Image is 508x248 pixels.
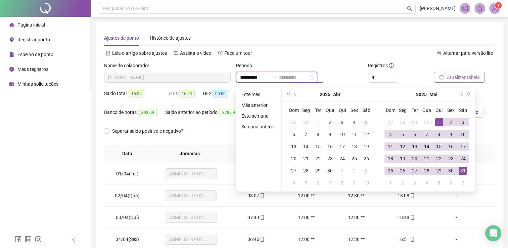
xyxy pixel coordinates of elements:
[350,167,358,175] div: 2
[360,140,372,153] td: 2025-04-19
[236,214,276,221] div: 07:49
[459,130,467,138] div: 10
[434,72,485,83] button: Atualizar tabela
[17,52,53,57] span: Espelho de ponto
[411,130,419,138] div: 6
[300,177,312,189] td: 2025-05-05
[288,177,300,189] td: 2025-05-04
[457,140,469,153] td: 2025-05-17
[324,104,336,116] th: Qua
[433,153,445,165] td: 2025-05-22
[477,5,483,11] span: bell
[399,179,407,187] div: 2
[336,104,348,116] th: Qui
[409,140,421,153] td: 2025-05-13
[169,169,213,179] span: ADMINISTRATIVA 30
[25,236,32,243] span: linkedin
[109,127,186,135] span: Separar saldo positivo e negativo?
[362,167,370,175] div: 3
[360,104,372,116] th: Sáb
[429,88,437,101] button: month panel
[17,37,50,42] span: Registrar ponto
[290,130,298,138] div: 6
[445,128,457,140] td: 2025-05-09
[108,72,227,82] span: ANTONIO RAPHAEL BRITO MEIRELES
[348,128,360,140] td: 2025-04-11
[312,140,324,153] td: 2025-04-15
[456,193,457,198] span: -
[336,140,348,153] td: 2025-04-17
[386,179,395,187] div: 1
[384,165,397,177] td: 2025-05-25
[495,2,502,9] sup: Atualize o seu contato no menu Meus Dados
[435,167,443,175] div: 29
[435,118,443,126] div: 1
[423,167,431,175] div: 28
[290,167,298,175] div: 27
[239,112,279,120] li: Esta semana
[314,179,322,187] div: 6
[423,179,431,187] div: 4
[180,50,211,56] span: Assista o vídeo
[314,142,322,151] div: 15
[314,155,322,163] div: 22
[457,153,469,165] td: 2025-05-24
[445,104,457,116] th: Sex
[411,179,419,187] div: 3
[411,142,419,151] div: 13
[362,179,370,187] div: 10
[485,225,501,241] div: Open Intercom Messenger
[447,118,455,126] div: 2
[409,104,421,116] th: Ter
[324,116,336,128] td: 2025-04-02
[457,128,469,140] td: 2025-05-10
[290,118,298,126] div: 30
[288,104,300,116] th: Dom
[397,140,409,153] td: 2025-05-12
[174,51,178,55] span: youtube
[435,179,443,187] div: 5
[326,167,334,175] div: 30
[399,155,407,163] div: 19
[271,75,276,80] span: swap-right
[362,155,370,163] div: 26
[445,153,457,165] td: 2025-05-23
[457,104,469,116] th: Sáb
[348,116,360,128] td: 2025-04-04
[386,130,395,138] div: 4
[497,3,500,8] span: 1
[397,153,409,165] td: 2025-05-19
[290,155,298,163] div: 20
[326,179,334,187] div: 7
[324,177,336,189] td: 2025-05-07
[213,90,228,97] span: 00:00
[389,63,394,68] span: info-circle
[421,104,433,116] th: Qua
[423,142,431,151] div: 14
[320,88,330,101] button: year panel
[411,155,419,163] div: 20
[129,90,144,97] span: 15:00
[338,155,346,163] div: 24
[435,155,443,163] div: 22
[17,81,58,87] span: Minhas solicitações
[350,130,358,138] div: 11
[386,167,395,175] div: 25
[420,5,456,12] span: [PERSON_NAME]
[326,130,334,138] div: 9
[399,167,407,175] div: 26
[259,193,265,198] span: mobile
[421,177,433,189] td: 2025-06-04
[239,123,279,131] li: Semana anterior
[302,155,310,163] div: 21
[104,109,165,116] div: Banco de horas:
[397,165,409,177] td: 2025-05-26
[333,88,340,101] button: month panel
[326,155,334,163] div: 23
[348,104,360,116] th: Sex
[457,165,469,177] td: 2025-05-31
[350,118,358,126] div: 4
[292,88,299,101] button: prev-year
[348,153,360,165] td: 2025-04-25
[312,165,324,177] td: 2025-04-29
